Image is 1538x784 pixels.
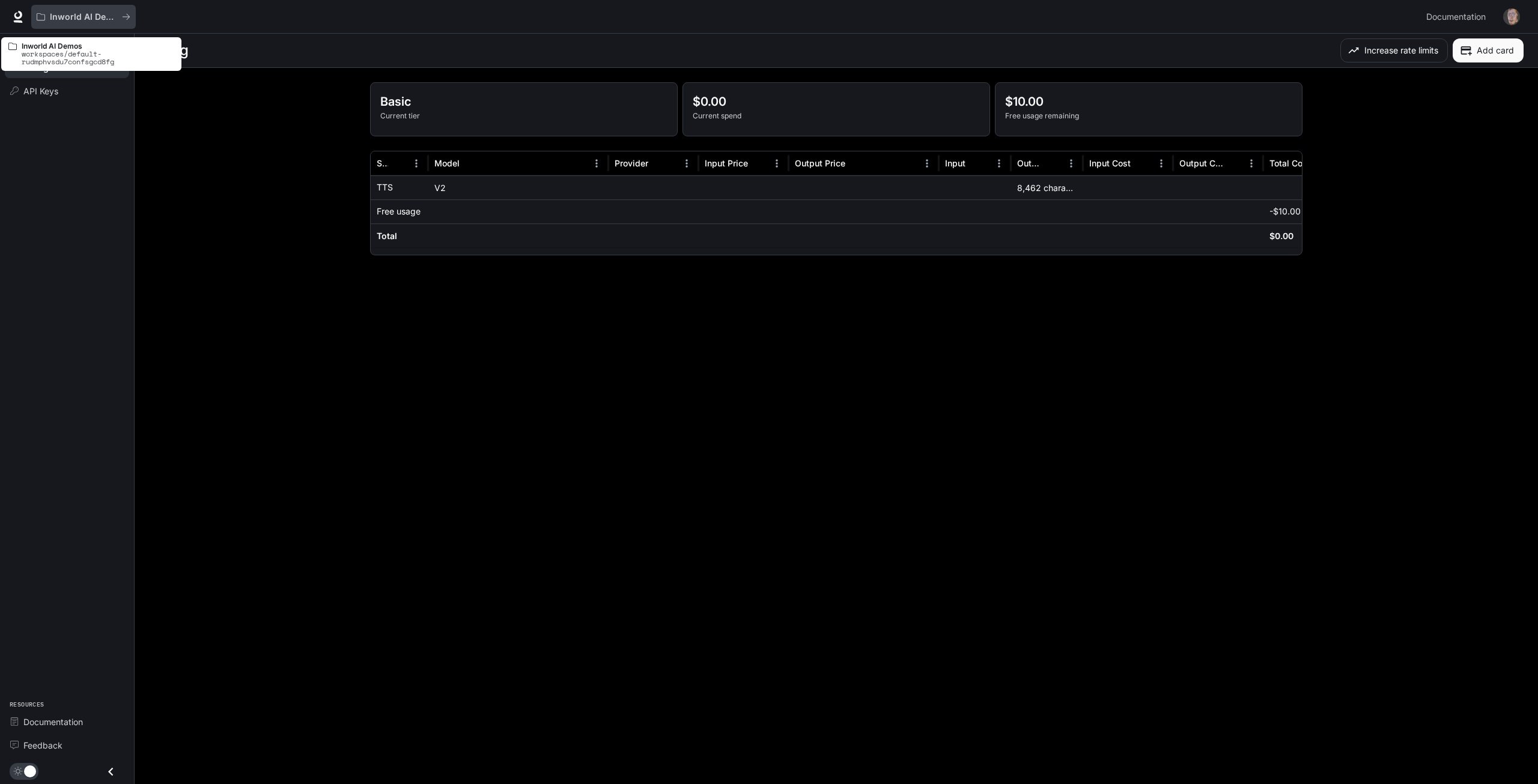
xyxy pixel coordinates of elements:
[705,158,748,168] div: Input Price
[97,759,124,784] button: Close drawer
[678,154,696,172] button: Menu
[649,154,667,172] button: Sort
[428,175,609,199] div: V2
[1017,158,1043,168] div: Output
[1011,175,1083,199] div: 8,462 characters
[5,735,129,756] a: Feedback
[1062,154,1080,172] button: Menu
[1503,8,1520,25] img: User avatar
[23,85,58,97] span: API Keys
[389,154,407,172] button: Sort
[1500,5,1524,29] button: User avatar
[1426,10,1486,25] span: Documentation
[5,711,129,732] a: Documentation
[377,181,393,193] p: TTS
[1132,154,1150,172] button: Sort
[1242,154,1260,172] button: Menu
[615,158,648,168] div: Provider
[768,154,786,172] button: Menu
[1340,38,1448,62] button: Increase rate limits
[461,154,479,172] button: Sort
[693,111,980,121] p: Current spend
[31,5,136,29] button: All workspaces
[23,716,83,728] span: Documentation
[1044,154,1062,172] button: Sort
[1269,158,1310,168] div: Total Cost
[847,154,865,172] button: Sort
[1179,158,1223,168] div: Output Cost
[1224,154,1242,172] button: Sort
[22,50,174,65] p: workspaces/default-rudmphvsdu7confsgcd8fg
[1269,230,1293,242] h6: $0.00
[945,158,965,168] div: Input
[967,154,985,172] button: Sort
[23,739,62,752] span: Feedback
[1269,205,1301,217] p: -$10.00
[1089,158,1131,168] div: Input Cost
[377,230,397,242] h6: Total
[588,154,606,172] button: Menu
[380,93,667,111] p: Basic
[749,154,767,172] button: Sort
[50,12,117,22] p: Inworld AI Demos
[1005,111,1292,121] p: Free usage remaining
[380,111,667,121] p: Current tier
[1421,5,1495,29] a: Documentation
[407,154,425,172] button: Menu
[795,158,845,168] div: Output Price
[990,154,1008,172] button: Menu
[377,205,421,217] p: Free usage
[1152,154,1170,172] button: Menu
[22,42,174,50] p: Inworld AI Demos
[1005,93,1292,111] p: $10.00
[5,81,129,102] a: API Keys
[918,154,936,172] button: Menu
[24,764,36,777] span: Dark mode toggle
[1453,38,1524,62] button: Add card
[434,158,460,168] div: Model
[377,158,388,168] div: Service
[693,93,980,111] p: $0.00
